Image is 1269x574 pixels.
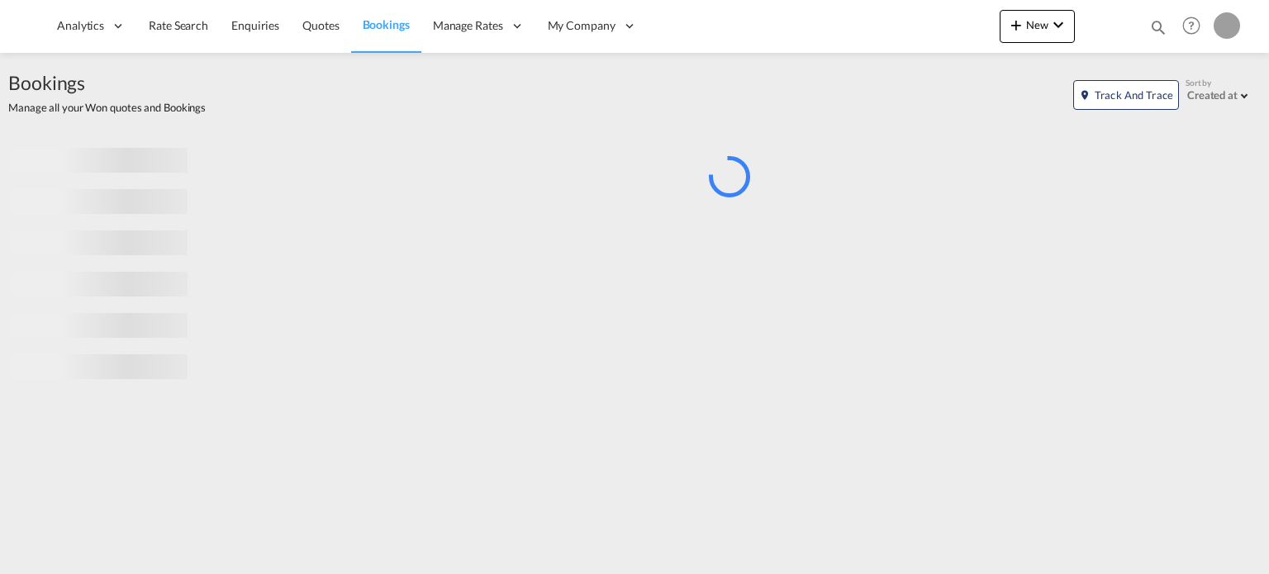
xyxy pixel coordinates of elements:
div: icon-magnify [1149,18,1167,43]
div: Help [1177,12,1214,41]
span: Analytics [57,17,104,34]
span: Rate Search [149,18,208,32]
md-icon: icon-chevron-down [1048,15,1068,35]
md-icon: icon-plus 400-fg [1006,15,1026,35]
span: My Company [548,17,615,34]
button: icon-map-markerTrack and Trace [1073,80,1179,110]
span: Manage Rates [433,17,503,34]
span: Manage all your Won quotes and Bookings [8,100,206,115]
span: Quotes [302,18,339,32]
span: Help [1177,12,1205,40]
md-icon: icon-magnify [1149,18,1167,36]
span: Bookings [363,17,410,31]
md-icon: icon-map-marker [1079,89,1091,101]
span: Bookings [8,69,206,96]
span: Enquiries [231,18,279,32]
span: New [1006,18,1068,31]
div: Created at [1187,88,1238,102]
span: Sort by [1186,77,1211,88]
button: icon-plus 400-fgNewicon-chevron-down [1000,10,1075,43]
